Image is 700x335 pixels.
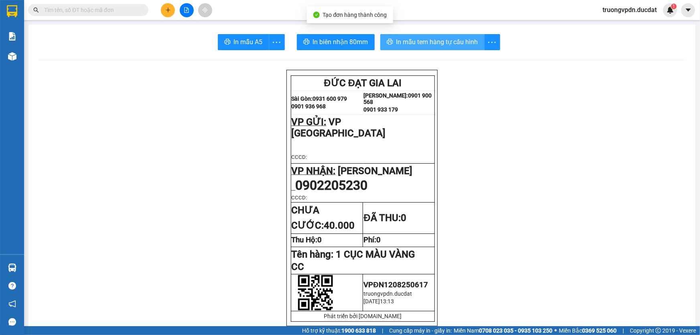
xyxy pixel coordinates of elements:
strong: Sài Gòn: [292,95,313,102]
button: more [269,34,285,50]
button: file-add [180,3,194,17]
strong: 0901 936 968 [5,39,45,47]
span: ĐỨC ĐẠT GIA LAI [22,8,100,19]
strong: 0901 900 568 [52,22,116,38]
strong: [PERSON_NAME]: [52,22,102,30]
span: 13:13 [380,298,394,305]
span: Tên hàng: [292,249,415,260]
img: qr-code [298,275,333,311]
span: [DATE] [363,298,380,305]
span: 40.000 [324,220,355,231]
span: In mẫu tem hàng tự cấu hình [396,37,478,47]
strong: 0931 600 979 [5,22,44,38]
span: ĐỨC ĐẠT GIA LAI [324,77,402,89]
strong: 0931 600 979 [313,95,347,102]
span: 1 [672,4,675,9]
span: VP [GEOGRAPHIC_DATA] [5,50,99,73]
button: printerIn mẫu tem hàng tự cấu hình [380,34,485,50]
span: more [485,37,500,47]
span: ⚪️ [554,329,557,332]
span: Hỗ trợ kỹ thuật: [302,326,376,335]
span: CCCD: [292,154,307,160]
span: check-circle [313,12,320,18]
span: 0 [401,212,406,223]
strong: Phí: [363,236,381,244]
span: VPĐN1208250617 [363,280,428,289]
span: | [382,326,383,335]
span: aim [202,7,208,13]
button: plus [161,3,175,17]
span: Cung cấp máy in - giấy in: [389,326,452,335]
strong: [PERSON_NAME]: [363,92,408,99]
span: caret-down [685,6,692,14]
span: Tạo đơn hàng thành công [323,12,387,18]
span: In mẫu A5 [234,37,263,47]
strong: 0901 900 568 [363,92,432,105]
span: notification [8,300,16,308]
strong: 0708 023 035 - 0935 103 250 [479,327,552,334]
input: Tìm tên, số ĐT hoặc mã đơn [44,6,139,14]
span: 0 [318,236,322,244]
span: printer [303,39,310,46]
span: Miền Bắc [559,326,617,335]
strong: 1900 633 818 [341,327,376,334]
span: Miền Nam [454,326,552,335]
span: VP NHẬN: [292,165,336,177]
span: message [8,318,16,326]
button: caret-down [681,3,695,17]
span: | [623,326,624,335]
img: warehouse-icon [8,264,16,272]
span: CC [292,261,304,272]
span: file-add [184,7,189,13]
span: question-circle [8,282,16,290]
span: truongvpdn.ducdat [363,290,412,297]
span: 1 CỤC MÀU VÀNG [336,249,415,260]
span: VP [GEOGRAPHIC_DATA] [292,116,386,139]
span: 0 [376,236,381,244]
strong: 0901 933 179 [363,106,398,113]
sup: 1 [671,4,677,9]
img: warehouse-icon [8,52,16,61]
span: [PERSON_NAME] [338,165,413,177]
strong: Thu Hộ: [292,236,322,244]
img: icon-new-feature [667,6,674,14]
span: CCCD: [292,195,307,201]
strong: Sài Gòn: [5,22,29,30]
span: VP GỬI: [5,50,40,61]
button: aim [198,3,212,17]
img: solution-icon [8,32,16,41]
strong: 0901 933 179 [52,39,91,47]
button: printerIn mẫu A5 [218,34,269,50]
button: printerIn biên nhận 80mm [297,34,375,50]
button: more [484,34,500,50]
span: more [269,37,284,47]
img: logo-vxr [7,5,17,17]
span: In biên nhận 80mm [313,37,368,47]
span: plus [165,7,171,13]
span: 0902205230 [296,178,368,193]
strong: ĐÃ THU: [363,212,406,223]
td: Phát triển bởi [DOMAIN_NAME] [291,311,435,321]
strong: 0901 936 968 [292,103,326,110]
strong: CHƯA CƯỚC: [292,205,355,231]
span: copyright [655,328,661,333]
span: search [33,7,39,13]
span: truongvpdn.ducdat [596,5,663,15]
strong: 0369 525 060 [582,327,617,334]
span: VP GỬI: [292,116,327,128]
span: printer [224,39,231,46]
span: printer [387,39,393,46]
